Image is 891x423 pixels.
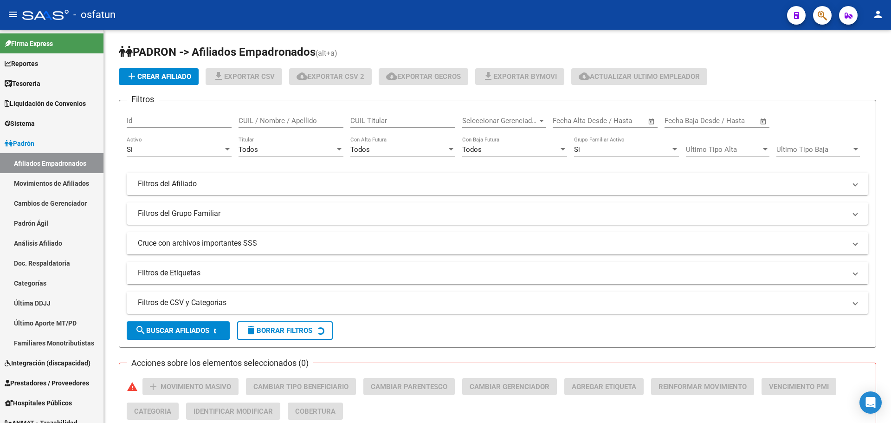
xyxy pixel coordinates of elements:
[134,407,171,416] span: Categoria
[769,383,829,391] span: Vencimiento PMI
[574,145,580,154] span: Si
[138,208,846,219] mat-panel-title: Filtros del Grupo Familiar
[135,325,146,336] mat-icon: search
[686,145,761,154] span: Ultimo Tipo Alta
[758,116,769,127] button: Open calendar
[119,46,316,59] span: PADRON -> Afiliados Empadronados
[142,378,239,395] button: Movimiento Masivo
[213,72,275,81] span: Exportar CSV
[239,145,258,154] span: Todos
[665,117,695,125] input: Start date
[379,68,468,85] button: Exportar GECROS
[245,326,312,335] span: Borrar Filtros
[5,398,72,408] span: Hospitales Públicos
[5,98,86,109] span: Liquidación de Convenios
[5,78,40,89] span: Tesorería
[148,381,159,392] mat-icon: add
[73,5,116,25] span: - osfatun
[237,321,333,340] button: Borrar Filtros
[5,59,38,69] span: Reportes
[462,117,537,125] span: Seleccionar Gerenciador
[245,325,257,336] mat-icon: delete
[297,71,308,82] mat-icon: cloud_download
[571,68,707,85] button: Actualizar ultimo Empleador
[7,9,19,20] mat-icon: menu
[297,72,364,81] span: Exportar CSV 2
[127,173,868,195] mat-expansion-panel-header: Filtros del Afiliado
[127,93,159,106] h3: Filtros
[127,381,138,392] mat-icon: warning
[138,268,846,278] mat-panel-title: Filtros de Etiquetas
[646,116,657,127] button: Open calendar
[483,72,557,81] span: Exportar Bymovi
[591,117,636,125] input: End date
[5,358,90,368] span: Integración (discapacidad)
[289,68,372,85] button: Exportar CSV 2
[5,39,53,49] span: Firma Express
[138,179,846,189] mat-panel-title: Filtros del Afiliado
[553,117,583,125] input: Start date
[295,407,336,416] span: Cobertura
[659,383,747,391] span: Reinformar Movimiento
[138,238,846,248] mat-panel-title: Cruce con archivos importantes SSS
[206,68,282,85] button: Exportar CSV
[386,72,461,81] span: Exportar GECROS
[127,262,868,284] mat-expansion-panel-header: Filtros de Etiquetas
[127,145,133,154] span: Si
[161,383,231,391] span: Movimiento Masivo
[579,71,590,82] mat-icon: cloud_download
[5,118,35,129] span: Sistema
[194,407,273,416] span: Identificar Modificar
[350,145,370,154] span: Todos
[703,117,748,125] input: End date
[246,378,356,395] button: Cambiar Tipo Beneficiario
[572,383,636,391] span: Agregar Etiqueta
[762,378,836,395] button: Vencimiento PMI
[119,68,199,85] button: Crear Afiliado
[859,391,882,414] div: Open Intercom Messenger
[564,378,644,395] button: Agregar Etiqueta
[776,145,852,154] span: Ultimo Tipo Baja
[127,403,179,420] button: Categoria
[371,383,447,391] span: Cambiar Parentesco
[126,72,191,81] span: Crear Afiliado
[253,383,349,391] span: Cambiar Tipo Beneficiario
[127,202,868,225] mat-expansion-panel-header: Filtros del Grupo Familiar
[138,298,846,308] mat-panel-title: Filtros de CSV y Categorias
[127,292,868,314] mat-expansion-panel-header: Filtros de CSV y Categorias
[126,71,137,82] mat-icon: add
[579,72,700,81] span: Actualizar ultimo Empleador
[386,71,397,82] mat-icon: cloud_download
[316,49,337,58] span: (alt+a)
[5,138,34,149] span: Padrón
[127,321,230,340] button: Buscar Afiliados
[288,403,343,420] button: Cobertura
[483,71,494,82] mat-icon: file_download
[186,403,280,420] button: Identificar Modificar
[470,383,549,391] span: Cambiar Gerenciador
[872,9,884,20] mat-icon: person
[127,357,313,370] h3: Acciones sobre los elementos seleccionados (0)
[462,145,482,154] span: Todos
[475,68,564,85] button: Exportar Bymovi
[363,378,455,395] button: Cambiar Parentesco
[127,232,868,254] mat-expansion-panel-header: Cruce con archivos importantes SSS
[213,71,224,82] mat-icon: file_download
[651,378,754,395] button: Reinformar Movimiento
[462,378,557,395] button: Cambiar Gerenciador
[5,378,89,388] span: Prestadores / Proveedores
[135,326,209,335] span: Buscar Afiliados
